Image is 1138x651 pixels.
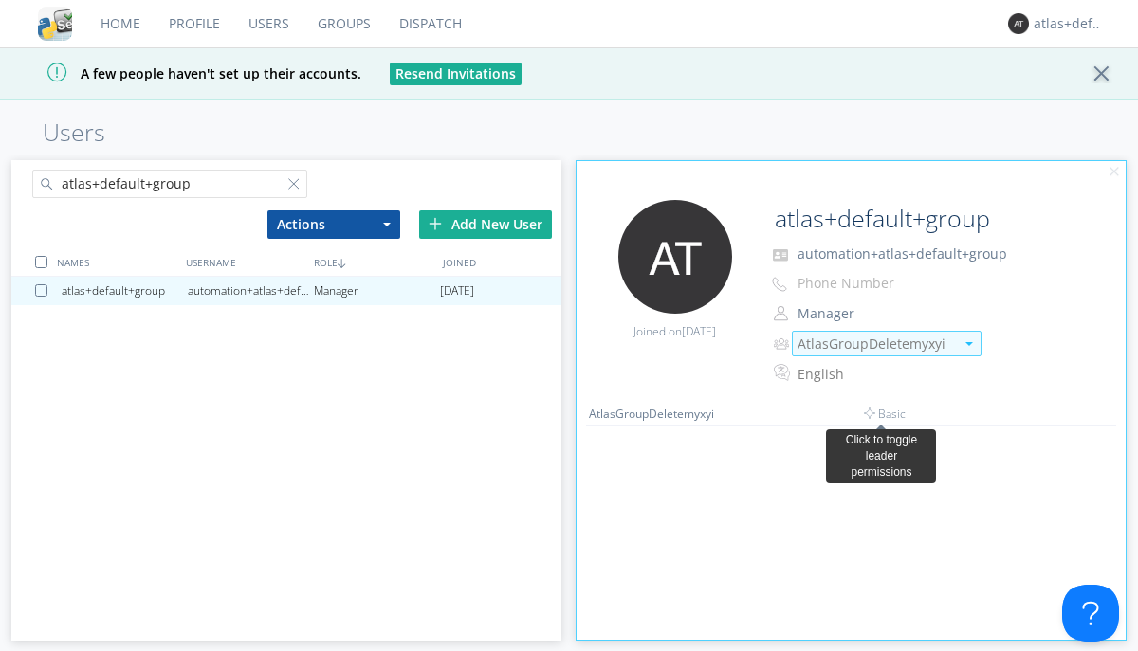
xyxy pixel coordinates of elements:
[38,7,72,41] img: cddb5a64eb264b2086981ab96f4c1ba7
[633,323,716,339] span: Joined on
[1062,585,1119,642] iframe: Toggle Customer Support
[1108,166,1121,179] img: cancel.svg
[181,248,309,276] div: USERNAME
[267,210,400,239] button: Actions
[390,63,522,85] button: Resend Invitations
[798,365,956,384] div: English
[440,277,474,305] span: [DATE]
[32,170,307,198] input: Search users
[14,64,361,82] span: A few people haven't set up their accounts.
[429,217,442,230] img: plus.svg
[62,277,188,305] div: atlas+default+group
[438,248,566,276] div: JOINED
[798,244,1007,262] span: automation+atlas+default+group
[682,323,716,339] span: [DATE]
[834,432,928,480] div: Click to toggle leader permissions
[774,331,792,356] img: icon-alert-users-thin-outline.svg
[864,406,906,422] span: Basic
[314,277,440,305] div: Manager
[774,306,788,321] img: person-outline.svg
[188,277,314,305] div: automation+atlas+default+group
[309,248,437,276] div: ROLE
[1008,13,1029,34] img: 373638.png
[11,277,561,305] a: atlas+default+groupautomation+atlas+default+groupManager[DATE]
[798,335,954,353] div: AtlasGroupDeletemyxyi
[965,342,973,346] img: caret-down-sm.svg
[589,406,731,422] div: AtlasGroupDeletemyxyi
[772,277,787,292] img: phone-outline.svg
[1034,14,1105,33] div: atlas+default+group
[767,200,1074,238] input: Name
[618,200,732,314] img: 373638.png
[791,300,981,327] button: Manager
[52,248,180,276] div: NAMES
[774,361,793,384] img: In groups with Translation enabled, this user's messages will be automatically translated to and ...
[419,210,552,239] div: Add New User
